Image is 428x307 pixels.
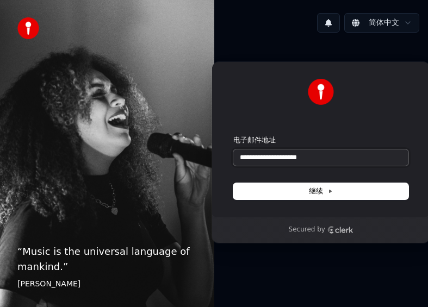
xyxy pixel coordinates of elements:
[17,244,197,274] p: “ Music is the universal language of mankind. ”
[233,135,276,145] label: 电子邮件地址
[309,186,333,196] span: 继续
[308,79,334,105] img: Youka
[289,225,325,234] p: Secured by
[327,226,353,234] a: Clerk logo
[17,17,39,39] img: youka
[17,279,197,290] footer: [PERSON_NAME]
[233,183,408,199] button: 继续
